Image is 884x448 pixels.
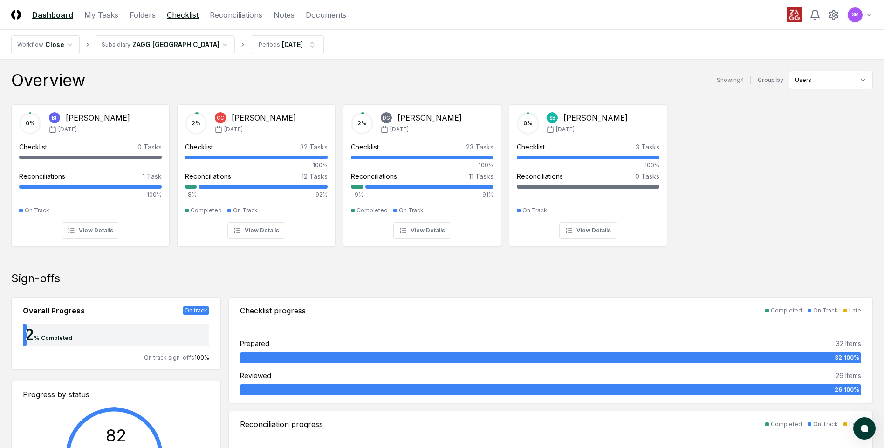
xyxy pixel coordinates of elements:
span: [DATE] [58,125,77,134]
div: On Track [813,420,838,428]
button: atlas-launcher [853,417,876,440]
div: On Track [522,206,547,215]
div: Reviewed [240,371,271,380]
div: Completed [771,420,802,428]
div: Overview [11,71,85,89]
a: Checklist progressCompletedOn TrackLatePrepared32 Items32|100%Reviewed26 Items26|100% [228,297,873,403]
div: Completed [191,206,222,215]
span: DG [383,115,390,122]
div: 8% [185,190,197,199]
div: 12 Tasks [302,171,328,181]
a: Checklist [167,9,199,20]
div: Periods [259,41,280,49]
div: 26 Items [836,371,861,380]
div: Checklist [185,142,213,152]
div: On Track [25,206,49,215]
div: Late [849,420,861,428]
a: Notes [274,9,295,20]
button: Periods[DATE] [251,35,324,54]
div: % Completed [34,334,72,342]
a: 2%DG[PERSON_NAME][DATE]Checklist23 Tasks100%Reconciliations11 Tasks9%91%CompletedOn TrackView Det... [343,97,501,247]
span: On track sign-offs [144,354,194,361]
nav: breadcrumb [11,35,324,54]
a: Folders [130,9,156,20]
a: 0%SB[PERSON_NAME][DATE]Checklist3 Tasks100%Reconciliations0 TasksOn TrackView Details [509,97,667,247]
img: Logo [11,10,21,20]
div: On track [183,306,209,315]
div: 100% [185,161,328,170]
div: Late [849,306,861,315]
span: CC [217,115,224,122]
button: View Details [559,222,617,239]
span: 26 | 100 % [835,386,859,394]
div: 100% [351,161,493,170]
div: 100% [517,161,659,170]
div: Showing 4 [717,76,744,84]
a: Reconciliations [210,9,262,20]
div: On Track [399,206,424,215]
div: 0 Tasks [635,171,659,181]
label: Group by [758,77,783,83]
div: 32 Tasks [300,142,328,152]
div: [PERSON_NAME] [563,112,628,123]
div: Checklist [517,142,545,152]
a: Dashboard [32,9,73,20]
div: 92% [199,190,328,199]
div: Completed [771,306,802,315]
div: 100% [19,190,162,199]
span: SM [852,11,859,18]
div: On Track [813,306,838,315]
div: Sign-offs [11,271,873,286]
div: 1 Task [143,171,162,181]
div: [PERSON_NAME] [232,112,296,123]
a: 0%BT[PERSON_NAME][DATE]Checklist0 TasksReconciliations1 Task100%On TrackView Details [11,97,170,247]
div: Checklist [19,142,47,152]
div: 11 Tasks [469,171,493,181]
div: Completed [356,206,388,215]
div: | [750,75,752,85]
span: [DATE] [224,125,243,134]
span: 32 | 100 % [835,353,859,362]
div: Reconciliations [19,171,65,181]
div: Subsidiary [102,41,130,49]
a: Documents [306,9,346,20]
div: Progress by status [23,389,209,400]
div: 2 [23,327,34,342]
div: Workflow [17,41,43,49]
div: On Track [233,206,258,215]
div: [PERSON_NAME] [397,112,462,123]
div: Reconciliations [185,171,231,181]
span: BT [52,115,58,122]
div: Reconciliations [517,171,563,181]
a: 2%CC[PERSON_NAME][DATE]Checklist32 Tasks100%Reconciliations12 Tasks8%92%CompletedOn TrackView Det... [177,97,336,247]
div: [DATE] [282,40,303,49]
div: Prepared [240,339,269,348]
div: Reconciliations [351,171,397,181]
div: Reconciliation progress [240,419,323,430]
div: 9% [351,190,363,199]
span: [DATE] [556,125,575,134]
button: View Details [227,222,285,239]
div: 23 Tasks [466,142,493,152]
span: SB [549,115,555,122]
div: 0 Tasks [137,142,162,152]
span: [DATE] [390,125,409,134]
div: Checklist progress [240,305,306,316]
img: ZAGG logo [787,7,802,22]
div: 3 Tasks [636,142,659,152]
div: Overall Progress [23,305,85,316]
button: View Details [62,222,119,239]
div: 32 Items [836,339,861,348]
span: 100 % [194,354,209,361]
div: 91% [365,190,493,199]
a: My Tasks [84,9,118,20]
button: SM [847,7,863,23]
div: [PERSON_NAME] [66,112,130,123]
button: View Details [393,222,451,239]
div: Checklist [351,142,379,152]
